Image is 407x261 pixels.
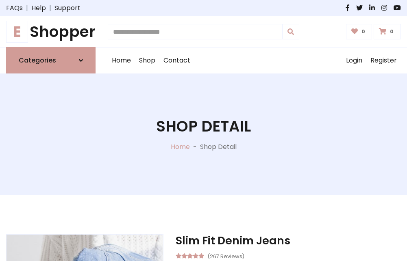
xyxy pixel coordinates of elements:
[6,47,96,73] a: Categories
[23,3,31,13] span: |
[388,28,396,35] span: 0
[6,23,96,41] a: EShopper
[6,3,23,13] a: FAQs
[200,142,237,152] p: Shop Detail
[156,117,251,135] h1: Shop Detail
[176,234,401,247] h3: Slim Fit Denim Jeans
[54,3,81,13] a: Support
[366,47,401,73] a: Register
[374,24,401,39] a: 0
[207,251,244,261] small: (267 Reviews)
[46,3,54,13] span: |
[6,21,28,43] span: E
[359,28,367,35] span: 0
[19,56,56,64] h6: Categories
[171,142,190,151] a: Home
[342,47,366,73] a: Login
[6,23,96,41] h1: Shopper
[159,47,194,73] a: Contact
[346,24,372,39] a: 0
[31,3,46,13] a: Help
[135,47,159,73] a: Shop
[190,142,200,152] p: -
[108,47,135,73] a: Home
